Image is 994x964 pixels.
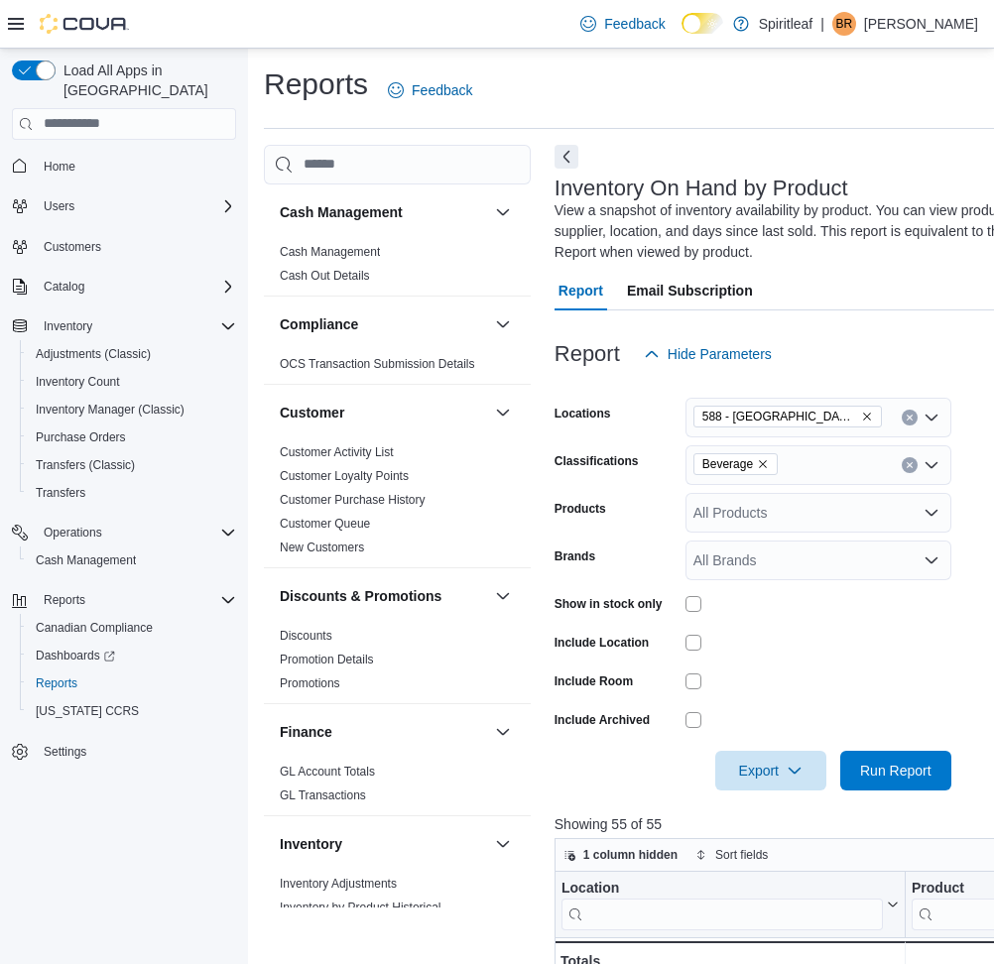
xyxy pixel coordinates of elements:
label: Locations [555,406,611,422]
span: Purchase Orders [28,425,236,449]
span: Reports [36,588,236,612]
button: Finance [280,722,487,742]
span: Email Subscription [627,271,753,310]
a: Reports [28,671,85,695]
button: Cash Management [280,202,487,222]
span: BR [836,12,853,36]
button: Cash Management [20,546,244,574]
span: Washington CCRS [28,699,236,723]
button: Cash Management [491,200,515,224]
span: Dashboards [36,648,115,663]
span: 588 - Spiritleaf West Hunt Crossroads (Nepean) [693,406,882,427]
button: Clear input [902,410,918,425]
h3: Finance [280,722,332,742]
span: Customers [36,234,236,259]
h3: Compliance [280,314,358,334]
span: Inventory Count [36,374,120,390]
p: Spiritleaf [759,12,812,36]
a: GL Transactions [280,788,366,802]
button: Open list of options [924,410,939,425]
a: GL Account Totals [280,765,375,779]
span: Run Report [860,761,932,781]
span: GL Account Totals [280,764,375,780]
span: Inventory [44,318,92,334]
span: OCS Transaction Submission Details [280,356,475,372]
span: GL Transactions [280,787,366,803]
span: Promotions [280,675,340,691]
h3: Cash Management [280,202,403,222]
div: Discounts & Promotions [264,624,531,703]
span: Dashboards [28,644,236,667]
label: Include Location [555,635,649,651]
button: Reports [36,588,93,612]
a: Promotion Details [280,653,374,666]
label: Brands [555,548,595,564]
a: Settings [36,740,94,764]
button: Clear input [902,457,918,473]
button: Open list of options [924,505,939,521]
span: Customer Queue [280,516,370,532]
button: Compliance [280,314,487,334]
span: Users [44,198,74,214]
button: Inventory [36,314,100,338]
button: Open list of options [924,552,939,568]
span: Reports [36,675,77,691]
div: Customer [264,440,531,567]
label: Products [555,501,606,517]
div: Cash Management [264,240,531,296]
button: Canadian Compliance [20,614,244,642]
a: Inventory Count [28,370,128,394]
p: | [820,12,824,36]
a: Customers [36,235,109,259]
span: Adjustments (Classic) [36,346,151,362]
button: Home [4,152,244,181]
button: Open list of options [924,457,939,473]
div: Brian R [832,12,856,36]
a: Inventory Manager (Classic) [28,398,192,422]
span: Users [36,194,236,218]
span: 588 - [GEOGRAPHIC_DATA][PERSON_NAME] ([GEOGRAPHIC_DATA]) [702,407,857,426]
a: Discounts [280,629,332,643]
a: Transfers [28,481,93,505]
span: Home [36,154,236,179]
button: Next [555,145,578,169]
span: Customers [44,239,101,255]
label: Classifications [555,453,639,469]
button: Run Report [840,751,951,790]
h3: Report [555,342,620,366]
span: Report [559,271,603,310]
button: Adjustments (Classic) [20,340,244,368]
nav: Complex example [12,144,236,818]
span: Customer Activity List [280,444,394,460]
button: Reports [20,669,244,697]
span: Inventory Manager (Classic) [28,398,236,422]
a: Customer Loyalty Points [280,469,409,483]
a: Purchase Orders [28,425,134,449]
img: Cova [40,14,129,34]
p: [PERSON_NAME] [864,12,978,36]
span: Catalog [36,275,236,299]
button: Hide Parameters [636,334,780,374]
span: Cash Out Details [280,268,370,284]
button: Settings [4,737,244,766]
a: Feedback [572,4,673,44]
h3: Customer [280,403,344,422]
span: Inventory [36,314,236,338]
button: Inventory [280,834,487,854]
span: Transfers [28,481,236,505]
span: Inventory by Product Historical [280,900,441,915]
span: Inventory Adjustments [280,876,397,892]
label: Show in stock only [555,596,663,612]
h1: Reports [264,64,368,104]
button: Users [4,192,244,220]
span: Sort fields [715,847,768,863]
a: Home [36,155,83,179]
input: Dark Mode [682,13,723,34]
button: Operations [4,519,244,546]
button: Compliance [491,312,515,336]
a: OCS Transaction Submission Details [280,357,475,371]
span: [US_STATE] CCRS [36,703,139,719]
button: Discounts & Promotions [280,586,487,606]
button: Remove 588 - Spiritleaf West Hunt Crossroads (Nepean) from selection in this group [861,411,873,422]
span: Hide Parameters [668,344,772,364]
